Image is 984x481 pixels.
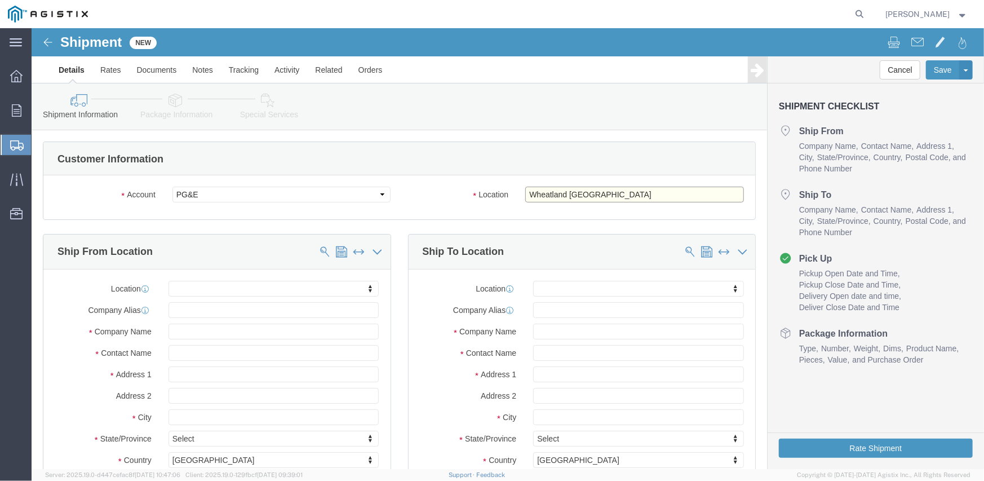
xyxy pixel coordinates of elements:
[257,471,303,478] span: [DATE] 09:39:01
[885,7,969,21] button: [PERSON_NAME]
[476,471,505,478] a: Feedback
[449,471,477,478] a: Support
[185,471,303,478] span: Client: 2025.19.0-129fbcf
[886,8,950,20] span: Chantelle Bower
[32,28,984,469] iframe: FS Legacy Container
[8,6,88,23] img: logo
[135,471,180,478] span: [DATE] 10:47:06
[797,470,970,480] span: Copyright © [DATE]-[DATE] Agistix Inc., All Rights Reserved
[45,471,180,478] span: Server: 2025.19.0-d447cefac8f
